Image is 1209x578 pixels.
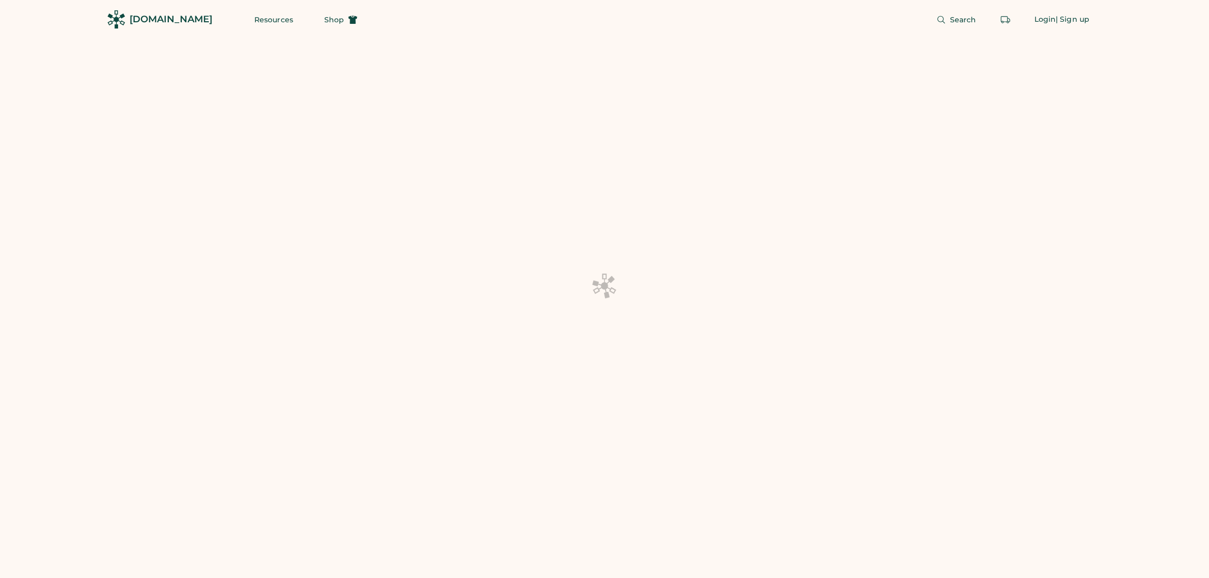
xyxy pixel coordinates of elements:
[592,273,617,299] img: Platens-Black-Loader-Spin-rich%20black.webp
[324,16,344,23] span: Shop
[1056,15,1089,25] div: | Sign up
[242,9,306,30] button: Resources
[107,10,125,29] img: Rendered Logo - Screens
[129,13,212,26] div: [DOMAIN_NAME]
[995,9,1016,30] button: Retrieve an order
[924,9,989,30] button: Search
[950,16,976,23] span: Search
[1034,15,1056,25] div: Login
[312,9,370,30] button: Shop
